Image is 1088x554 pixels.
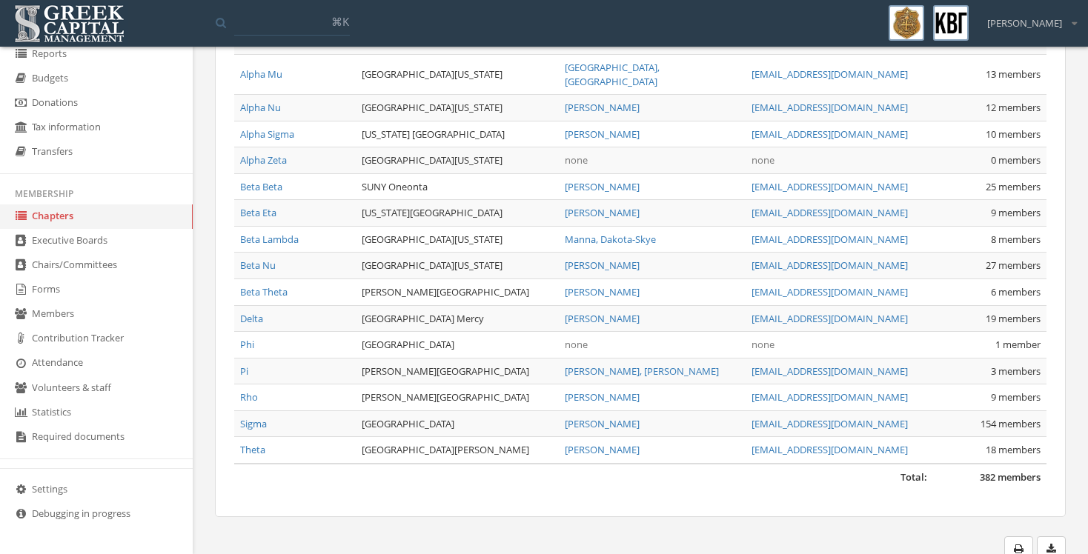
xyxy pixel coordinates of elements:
[981,417,1041,430] span: 154 members
[240,180,282,193] a: Beta Beta
[565,443,640,456] a: [PERSON_NAME]
[752,101,908,114] a: [EMAIL_ADDRESS][DOMAIN_NAME]
[240,153,287,167] a: Alpha Zeta
[240,67,282,81] a: Alpha Mu
[565,258,640,272] a: [PERSON_NAME]
[752,338,774,351] span: none
[565,285,640,298] a: [PERSON_NAME]
[356,253,559,279] td: [GEOGRAPHIC_DATA][US_STATE]
[240,285,288,298] a: Beta Theta
[565,417,640,430] a: [PERSON_NAME]
[565,180,640,193] a: [PERSON_NAME]
[752,417,908,430] a: [EMAIL_ADDRESS][DOMAIN_NAME]
[752,258,908,272] a: [EMAIL_ADDRESS][DOMAIN_NAME]
[356,410,559,437] td: [GEOGRAPHIC_DATA]
[356,95,559,121] td: [GEOGRAPHIC_DATA][US_STATE]
[356,358,559,384] td: [PERSON_NAME][GEOGRAPHIC_DATA]
[240,101,281,114] a: Alpha Nu
[240,312,263,325] a: Delta
[987,16,1062,30] span: [PERSON_NAME]
[752,364,908,378] a: [EMAIL_ADDRESS][DOMAIN_NAME]
[356,147,559,174] td: [GEOGRAPHIC_DATA][US_STATE]
[995,338,1041,351] span: 1 member
[240,233,299,246] a: Beta Lambda
[565,61,660,88] a: [GEOGRAPHIC_DATA], [GEOGRAPHIC_DATA]
[240,206,276,219] a: Beta Eta
[240,390,258,404] a: Rho
[986,67,1041,81] span: 13 members
[356,173,559,200] td: SUNY Oneonta
[240,338,254,351] a: Phi
[752,153,774,167] span: none
[752,390,908,404] a: [EMAIL_ADDRESS][DOMAIN_NAME]
[565,153,588,167] span: none
[240,417,267,430] a: Sigma
[240,443,265,456] a: Theta
[356,121,559,147] td: [US_STATE] [GEOGRAPHIC_DATA]
[240,258,276,272] a: Beta Nu
[752,233,908,246] a: [EMAIL_ADDRESS][DOMAIN_NAME]
[986,312,1041,325] span: 19 members
[565,338,588,351] span: none
[565,233,656,246] a: Manna, Dakota-Skye
[565,206,640,219] a: [PERSON_NAME]
[752,312,908,325] a: [EMAIL_ADDRESS][DOMAIN_NAME]
[356,332,559,358] td: [GEOGRAPHIC_DATA]
[986,443,1041,456] span: 18 members
[356,54,559,94] td: [GEOGRAPHIC_DATA][US_STATE]
[565,127,640,141] a: [PERSON_NAME]
[356,384,559,411] td: [PERSON_NAME][GEOGRAPHIC_DATA]
[356,437,559,464] td: [GEOGRAPHIC_DATA][PERSON_NAME]
[356,226,559,253] td: [GEOGRAPHIC_DATA][US_STATE]
[331,14,349,29] span: ⌘K
[565,364,719,378] a: [PERSON_NAME], [PERSON_NAME]
[991,233,1041,246] span: 8 members
[980,470,1041,484] span: 382 members
[356,305,559,332] td: [GEOGRAPHIC_DATA] Mercy
[752,443,908,456] a: [EMAIL_ADDRESS][DOMAIN_NAME]
[240,127,294,141] a: Alpha Sigma
[565,390,640,404] a: [PERSON_NAME]
[234,464,933,490] td: Total:
[986,127,1041,141] span: 10 members
[356,200,559,227] td: [US_STATE][GEOGRAPHIC_DATA]
[752,206,908,219] a: [EMAIL_ADDRESS][DOMAIN_NAME]
[752,127,908,141] a: [EMAIL_ADDRESS][DOMAIN_NAME]
[991,206,1041,219] span: 9 members
[986,101,1041,114] span: 12 members
[356,279,559,306] td: [PERSON_NAME][GEOGRAPHIC_DATA]
[752,285,908,298] a: [EMAIL_ADDRESS][DOMAIN_NAME]
[991,364,1041,378] span: 3 members
[240,364,248,378] a: Pi
[978,5,1077,30] div: [PERSON_NAME]
[565,312,640,325] a: [PERSON_NAME]
[986,258,1041,272] span: 27 members
[991,285,1041,298] span: 6 members
[752,180,908,193] a: [EMAIL_ADDRESS][DOMAIN_NAME]
[752,67,908,81] a: [EMAIL_ADDRESS][DOMAIN_NAME]
[986,180,1041,193] span: 25 members
[991,390,1041,404] span: 9 members
[565,101,640,114] a: [PERSON_NAME]
[991,153,1041,167] span: 0 members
